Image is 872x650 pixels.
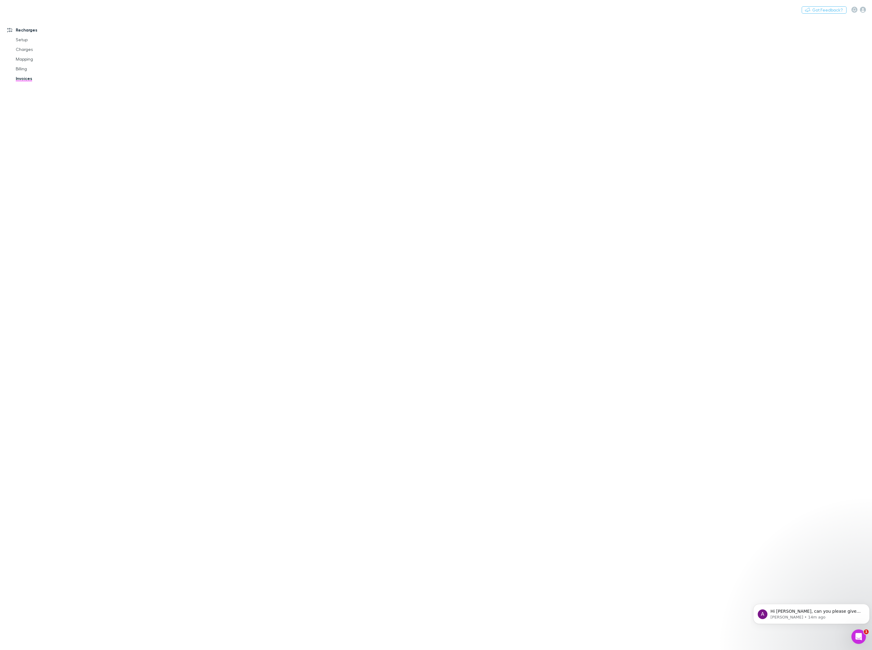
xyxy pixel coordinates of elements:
a: Billing [10,64,88,74]
a: Charges [10,45,88,54]
a: Invoices [10,74,88,83]
span: 1 [864,629,869,634]
a: Mapping [10,54,88,64]
a: Recharges [1,25,88,35]
button: Got Feedback? [802,6,847,14]
iframe: Intercom live chat [851,629,866,644]
iframe: Intercom notifications message [751,591,872,634]
a: Setup [10,35,88,45]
